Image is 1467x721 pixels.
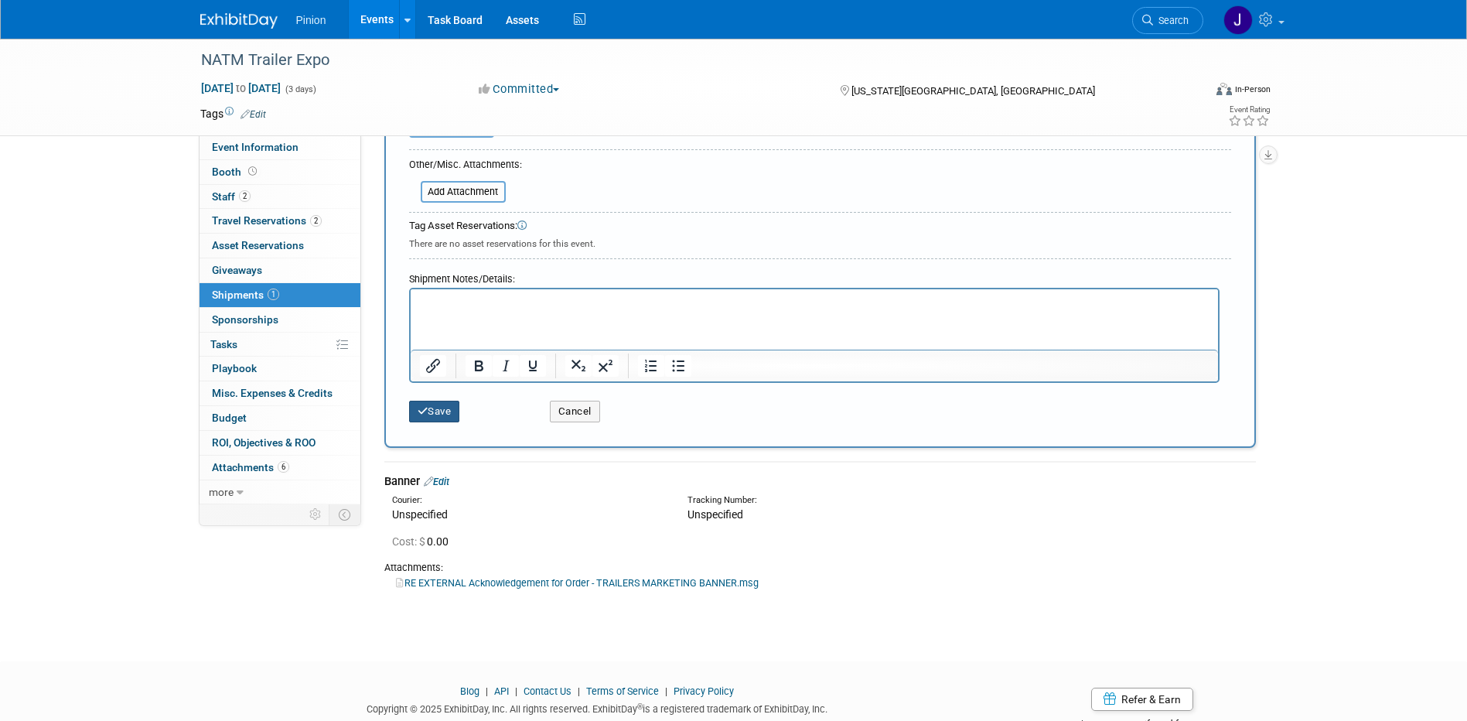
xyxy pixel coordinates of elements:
a: Terms of Service [586,685,659,697]
span: Tasks [210,338,237,350]
span: Cost: $ [392,535,427,548]
a: Travel Reservations2 [200,209,360,233]
span: Sponsorships [212,313,278,326]
div: NATM Trailer Expo [196,46,1180,74]
span: Shipments [212,289,279,301]
span: to [234,82,248,94]
span: Booth [212,166,260,178]
a: Budget [200,406,360,430]
span: Asset Reservations [212,239,304,251]
div: Attachments: [384,561,1256,575]
span: 6 [278,461,289,473]
a: Playbook [200,357,360,381]
a: Attachments6 [200,456,360,480]
button: Bold [466,355,492,377]
span: [US_STATE][GEOGRAPHIC_DATA], [GEOGRAPHIC_DATA] [851,85,1095,97]
img: ExhibitDay [200,13,278,29]
sup: ® [637,702,643,711]
div: Unspecified [392,507,664,522]
td: Toggle Event Tabs [329,504,360,525]
a: Misc. Expenses & Credits [200,381,360,405]
span: | [574,685,584,697]
iframe: Rich Text Area [411,289,1218,350]
span: 0.00 [392,535,455,548]
button: Superscript [592,355,619,377]
button: Italic [493,355,519,377]
span: Unspecified [687,508,743,521]
span: [DATE] [DATE] [200,81,281,95]
span: Staff [212,190,251,203]
img: Format-Inperson.png [1216,83,1232,95]
a: Shipments1 [200,283,360,307]
a: Tasks [200,333,360,357]
span: 2 [239,190,251,202]
a: Blog [460,685,479,697]
div: Banner [384,473,1256,490]
span: 2 [310,215,322,227]
div: Tracking Number: [687,494,1034,507]
button: Underline [520,355,546,377]
a: Contact Us [524,685,571,697]
a: Edit [241,109,266,120]
span: | [482,685,492,697]
span: Pinion [296,14,326,26]
div: Other/Misc. Attachments: [409,158,522,176]
span: ROI, Objectives & ROO [212,436,316,449]
a: Privacy Policy [674,685,734,697]
div: In-Person [1234,84,1271,95]
button: Bullet list [665,355,691,377]
a: RE EXTERNAL Acknowledgement for Order - TRAILERS MARKETING BANNER.msg [396,577,759,589]
span: Playbook [212,362,257,374]
span: | [511,685,521,697]
a: Event Information [200,135,360,159]
a: Edit [424,476,449,487]
a: Booth [200,160,360,184]
a: more [200,480,360,504]
div: Tag Asset Reservations: [409,219,1231,234]
a: ROI, Objectives & ROO [200,431,360,455]
img: Jennifer Plumisto [1223,5,1253,35]
span: Misc. Expenses & Credits [212,387,333,399]
div: Event Format [1112,80,1271,104]
td: Personalize Event Tab Strip [302,504,329,525]
button: Committed [473,81,565,97]
button: Insert/edit link [420,355,446,377]
a: Sponsorships [200,308,360,332]
td: Tags [200,106,266,121]
a: API [494,685,509,697]
button: Save [409,401,460,422]
a: Staff2 [200,185,360,209]
div: There are no asset reservations for this event. [409,234,1231,251]
span: Search [1153,15,1189,26]
span: 1 [268,289,279,300]
span: Attachments [212,461,289,473]
a: Giveaways [200,258,360,282]
span: | [661,685,671,697]
span: Giveaways [212,264,262,276]
div: Shipment Notes/Details: [409,265,1220,288]
a: Search [1132,7,1203,34]
span: Travel Reservations [212,214,322,227]
button: Numbered list [638,355,664,377]
span: more [209,486,234,498]
span: Booth not reserved yet [245,166,260,177]
span: Budget [212,412,247,424]
a: Refer & Earn [1091,688,1193,711]
button: Subscript [565,355,592,377]
button: Cancel [550,401,600,422]
div: Event Rating [1228,106,1270,114]
span: Event Information [212,141,299,153]
span: (3 days) [284,84,316,94]
a: Asset Reservations [200,234,360,258]
div: Courier: [392,494,664,507]
div: Copyright © 2025 ExhibitDay, Inc. All rights reserved. ExhibitDay is a registered trademark of Ex... [200,699,995,716]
